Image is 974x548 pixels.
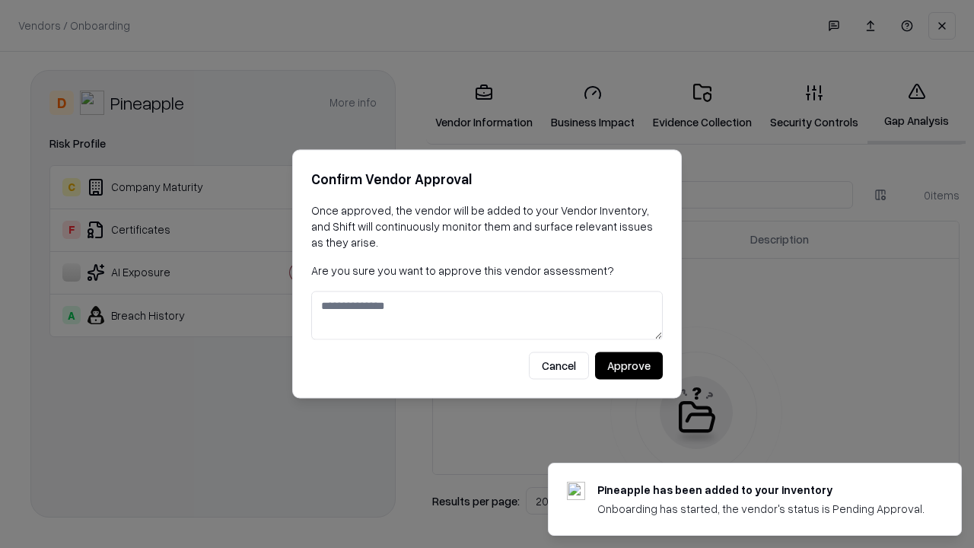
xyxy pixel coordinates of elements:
div: Pineapple has been added to your inventory [597,482,925,498]
p: Once approved, the vendor will be added to your Vendor Inventory, and Shift will continuously mon... [311,202,663,250]
img: pineappleenergy.com [567,482,585,500]
h2: Confirm Vendor Approval [311,168,663,190]
div: Onboarding has started, the vendor's status is Pending Approval. [597,501,925,517]
p: Are you sure you want to approve this vendor assessment? [311,263,663,279]
button: Approve [595,352,663,380]
button: Cancel [529,352,589,380]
